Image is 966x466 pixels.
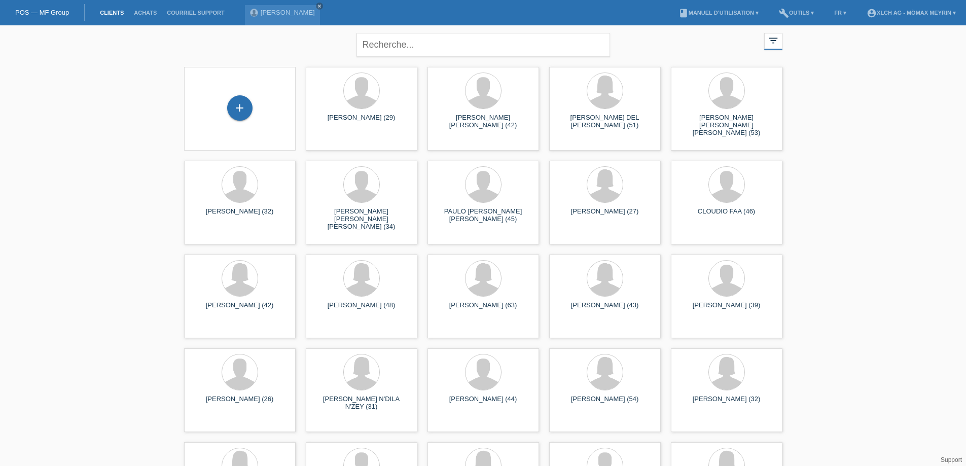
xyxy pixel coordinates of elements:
div: [PERSON_NAME] (32) [679,395,774,411]
a: bookManuel d’utilisation ▾ [673,10,764,16]
div: [PERSON_NAME] (39) [679,301,774,317]
input: Recherche... [356,33,610,57]
i: build [779,8,789,18]
div: [PERSON_NAME] [PERSON_NAME] (42) [436,114,531,130]
a: close [316,3,323,10]
a: [PERSON_NAME] [261,9,315,16]
i: book [678,8,689,18]
div: [PERSON_NAME] [PERSON_NAME] [PERSON_NAME] (34) [314,207,409,226]
div: PAULO [PERSON_NAME] [PERSON_NAME] (45) [436,207,531,224]
a: POS — MF Group [15,9,69,16]
div: Enregistrer le client [228,99,252,117]
a: FR ▾ [829,10,851,16]
div: [PERSON_NAME] DEL [PERSON_NAME] (51) [557,114,653,130]
div: [PERSON_NAME] (43) [557,301,653,317]
a: buildOutils ▾ [774,10,819,16]
div: [PERSON_NAME] [PERSON_NAME] [PERSON_NAME] (53) [679,114,774,132]
a: Support [941,456,962,463]
div: [PERSON_NAME] (48) [314,301,409,317]
div: [PERSON_NAME] (29) [314,114,409,130]
i: account_circle [867,8,877,18]
div: [PERSON_NAME] (32) [192,207,288,224]
i: filter_list [768,35,779,46]
div: [PERSON_NAME] (27) [557,207,653,224]
a: account_circleXLCH AG - Mömax Meyrin ▾ [862,10,961,16]
div: [PERSON_NAME] (26) [192,395,288,411]
div: CLOUDIO FAA (46) [679,207,774,224]
div: [PERSON_NAME] (54) [557,395,653,411]
a: Courriel Support [162,10,229,16]
div: [PERSON_NAME] N'DILA N'ZEY (31) [314,395,409,411]
div: [PERSON_NAME] (44) [436,395,531,411]
div: [PERSON_NAME] (42) [192,301,288,317]
i: close [317,4,322,9]
div: [PERSON_NAME] (63) [436,301,531,317]
a: Achats [129,10,162,16]
a: Clients [95,10,129,16]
